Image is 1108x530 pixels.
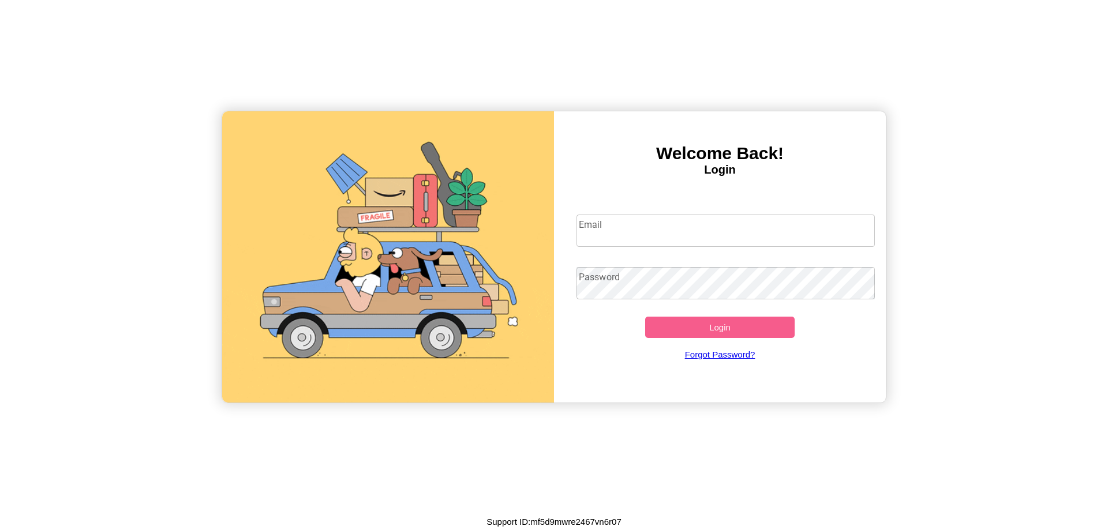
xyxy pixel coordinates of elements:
[486,514,621,529] p: Support ID: mf5d9mwre2467vn6r07
[571,338,870,371] a: Forgot Password?
[645,317,795,338] button: Login
[222,111,554,403] img: gif
[554,144,886,163] h3: Welcome Back!
[554,163,886,176] h4: Login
